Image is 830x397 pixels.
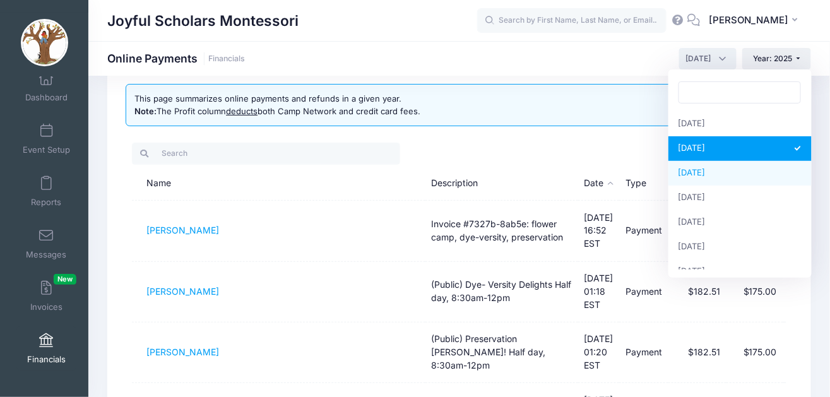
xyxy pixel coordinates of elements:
[726,262,783,323] td: $175.00
[668,259,812,284] li: [DATE]
[132,167,425,201] th: Name: activate to sort column ascending
[578,323,620,383] td: [DATE] 01:20 EST
[726,323,783,383] td: $175.00
[578,167,620,201] th: Date: activate to sort column descending
[16,222,76,266] a: Messages
[226,106,258,116] u: deducts
[668,136,812,161] li: [DATE]
[668,186,812,210] li: [DATE]
[679,48,737,69] span: July 2025
[686,53,711,64] span: July 2025
[107,6,299,35] h1: Joyful Scholars Montessori
[31,197,61,208] span: Reports
[578,262,620,323] td: [DATE] 01:18 EST
[425,323,578,383] td: (Public) Preservation [PERSON_NAME]! Half day, 8:30am-12pm
[619,201,668,261] td: Payment
[754,54,793,63] span: Year: 2025
[132,143,400,164] input: Search
[27,354,66,365] span: Financials
[25,92,68,103] span: Dashboard
[23,145,70,155] span: Event Setup
[619,167,668,201] th: Type: activate to sort column ascending
[107,52,245,65] h1: Online Payments
[425,167,578,201] th: Description: activate to sort column ascending
[16,274,76,318] a: InvoicesNew
[134,106,157,116] b: Note:
[30,302,62,312] span: Invoices
[21,19,68,66] img: Joyful Scholars Montessori
[619,323,668,383] td: Payment
[668,262,727,323] td: $182.51
[16,169,76,213] a: Reports
[578,201,620,261] td: [DATE] 16:52 EST
[668,323,727,383] td: $182.51
[146,225,219,235] a: [PERSON_NAME]
[477,8,667,33] input: Search by First Name, Last Name, or Email...
[16,117,76,161] a: Event Setup
[668,235,812,259] li: [DATE]
[668,112,812,136] li: [DATE]
[425,201,578,261] td: Invoice #7327b-8ab5e: flower camp, dye-versity, preservation
[619,262,668,323] td: Payment
[146,347,219,357] a: [PERSON_NAME]
[668,161,812,186] li: [DATE]
[679,81,802,103] input: Search
[709,13,788,27] span: [PERSON_NAME]
[425,262,578,323] td: (Public) Dye- Versity Delights Half day, 8:30am-12pm
[54,274,76,285] span: New
[208,54,245,64] a: Financials
[16,326,76,370] a: Financials
[26,249,66,260] span: Messages
[134,93,420,117] div: This page summarizes online payments and refunds in a given year. The Profit column both Camp Net...
[701,6,811,35] button: [PERSON_NAME]
[668,210,812,235] li: [DATE]
[16,64,76,109] a: Dashboard
[742,48,811,69] button: Year: 2025
[146,286,219,297] a: [PERSON_NAME]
